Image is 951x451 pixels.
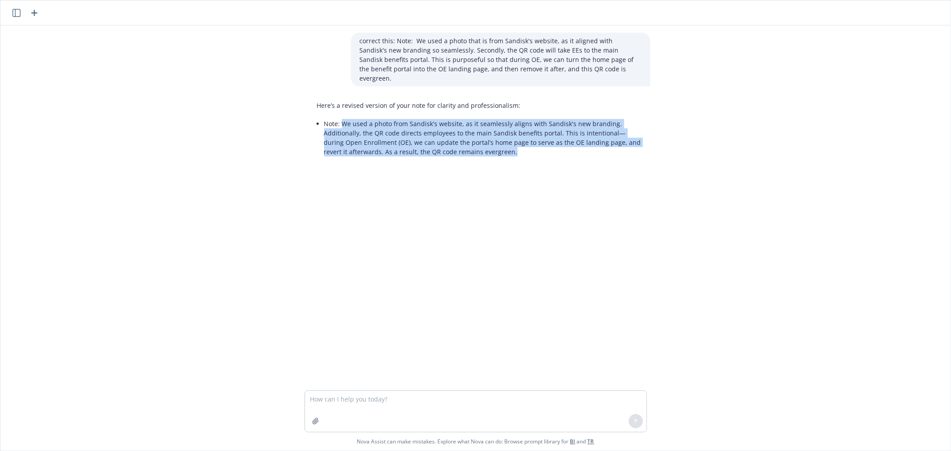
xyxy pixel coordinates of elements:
a: BI [570,438,576,445]
a: TR [588,438,594,445]
p: Here’s a revised version of your note for clarity and professionalism: [317,101,642,110]
li: Note: We used a photo from Sandisk's website, as it seamlessly aligns with Sandisk's new branding... [324,117,642,158]
span: Nova Assist can make mistakes. Explore what Nova can do: Browse prompt library for and [357,432,594,451]
p: correct this: Note: We used a photo that is from Sandisk's website, as it aligned with Sandisk's ... [360,36,642,83]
